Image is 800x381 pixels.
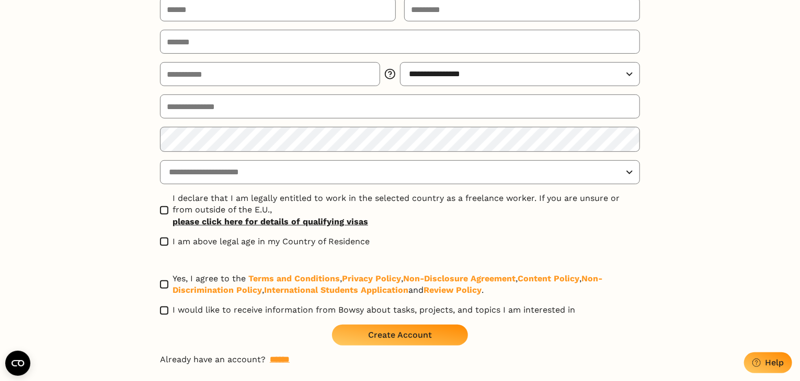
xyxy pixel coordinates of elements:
[332,325,468,346] button: Create Account
[173,216,640,228] a: please click here for details of qualifying visas
[744,352,792,373] button: Help
[424,285,482,295] a: Review Policy
[173,304,575,316] span: I would like to receive information from Bowsy about tasks, projects, and topics I am interested in
[765,358,784,367] div: Help
[368,330,432,340] div: Create Account
[5,351,30,376] button: Open CMP widget
[518,273,579,283] a: Content Policy
[264,285,408,295] a: International Students Application
[173,273,640,296] span: Yes, I agree to the , , , , , and .
[173,193,640,228] span: I declare that I am legally entitled to work in the selected country as a freelance worker. If yo...
[248,273,340,283] a: Terms and Conditions
[403,273,516,283] a: Non-Disclosure Agreement
[160,354,640,365] p: Already have an account?
[342,273,401,283] a: Privacy Policy
[173,236,370,247] span: I am above legal age in my Country of Residence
